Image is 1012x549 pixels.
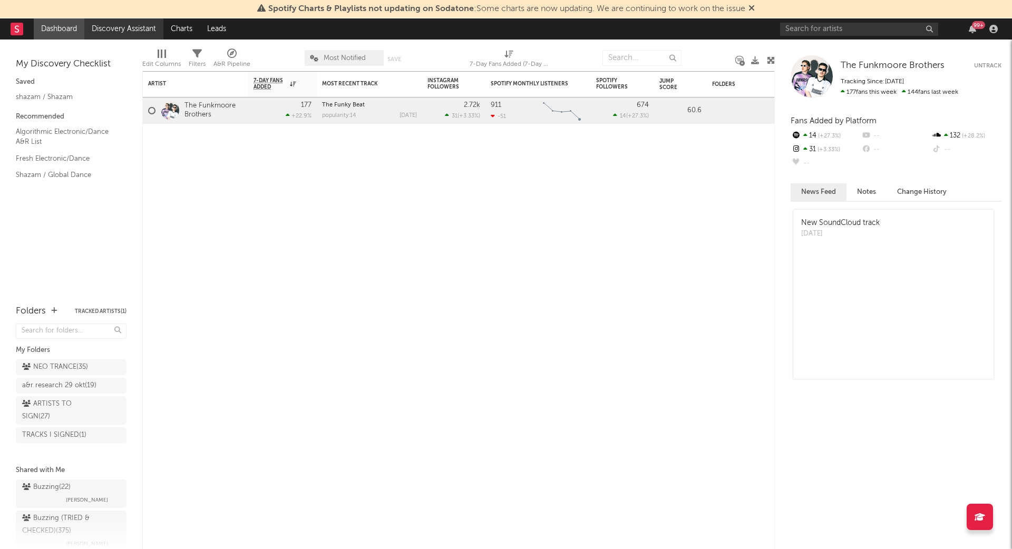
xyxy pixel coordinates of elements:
[200,18,233,40] a: Leads
[613,112,649,119] div: ( )
[445,112,480,119] div: ( )
[75,309,126,314] button: Tracked Artists(1)
[459,113,479,119] span: +3.33 %
[628,113,647,119] span: +27.3 %
[22,481,71,494] div: Buzzing ( 22 )
[620,113,626,119] span: 14
[841,61,945,70] span: The Funkmoore Brothers
[791,143,861,156] div: 31
[791,183,846,201] button: News Feed
[66,494,108,506] span: [PERSON_NAME]
[452,113,458,119] span: 31
[189,58,206,71] div: Filters
[142,58,181,71] div: Edit Columns
[163,18,200,40] a: Charts
[931,143,1001,156] div: --
[427,77,464,90] div: Instagram Followers
[659,78,686,91] div: Jump Score
[22,429,86,442] div: TRACKS I SIGNED ( 1 )
[887,183,957,201] button: Change History
[791,156,861,170] div: --
[16,359,126,375] a: NEO TRANCE(35)
[268,5,745,13] span: : Some charts are now updating. We are continuing to work on the issue
[189,45,206,75] div: Filters
[322,113,356,119] div: popularity: 14
[16,479,126,508] a: Buzzing(22)[PERSON_NAME]
[16,323,126,339] input: Search for folders...
[268,5,474,13] span: Spotify Charts & Playlists not updating on Sodatone
[841,89,897,95] span: 177 fans this week
[841,89,958,95] span: 144 fans last week
[148,81,227,87] div: Artist
[16,378,126,394] a: a&r research 29 okt(19)
[841,79,904,85] span: Tracking Since: [DATE]
[602,50,682,66] input: Search...
[816,147,840,153] span: +3.33 %
[387,56,401,62] button: Save
[801,229,880,239] div: [DATE]
[464,102,480,109] div: 2.72k
[16,344,126,357] div: My Folders
[969,25,976,33] button: 99+
[974,61,1001,71] button: Untrack
[16,427,126,443] a: TRACKS I SIGNED(1)
[16,126,116,148] a: Algorithmic Electronic/Dance A&R List
[791,129,861,143] div: 14
[22,379,96,392] div: a&r research 29 okt ( 19 )
[22,512,118,537] div: Buzzing (TRIED & CHECKED) ( 375 )
[470,45,549,75] div: 7-Day Fans Added (7-Day Fans Added)
[324,55,366,62] span: Most Notified
[960,133,985,139] span: +28.2 %
[470,58,549,71] div: 7-Day Fans Added (7-Day Fans Added)
[712,81,791,87] div: Folders
[301,102,312,109] div: 177
[16,153,116,164] a: Fresh Electronic/Dance
[400,113,417,119] div: [DATE]
[780,23,938,36] input: Search for artists
[16,76,126,89] div: Saved
[659,104,702,117] div: 60.6
[637,102,649,109] div: 674
[16,464,126,477] div: Shared with Me
[34,18,84,40] a: Dashboard
[16,58,126,71] div: My Discovery Checklist
[142,45,181,75] div: Edit Columns
[846,183,887,201] button: Notes
[841,61,945,71] a: The Funkmoore Brothers
[972,21,985,29] div: 99 +
[16,169,116,181] a: Shazam / Global Dance
[22,361,88,374] div: NEO TRANCE ( 35 )
[184,102,243,120] a: The Funkmoore Brothers
[16,305,46,318] div: Folders
[801,218,880,229] div: New SoundCloud track
[791,117,877,125] span: Fans Added by Platform
[322,102,417,108] div: The Funky Beat
[931,129,1001,143] div: 132
[748,5,755,13] span: Dismiss
[538,97,586,124] svg: Chart title
[84,18,163,40] a: Discovery Assistant
[861,143,931,156] div: --
[16,396,126,425] a: ARTISTS TO SIGN(27)
[491,81,570,87] div: Spotify Monthly Listeners
[861,129,931,143] div: --
[322,81,401,87] div: Most Recent Track
[322,102,365,108] a: The Funky Beat
[16,111,126,123] div: Recommended
[16,91,116,103] a: shazam / Shazam
[22,398,96,423] div: ARTISTS TO SIGN ( 27 )
[491,113,506,120] div: -51
[596,77,633,90] div: Spotify Followers
[816,133,841,139] span: +27.3 %
[213,58,250,71] div: A&R Pipeline
[286,112,312,119] div: +22.9 %
[491,102,501,109] div: 911
[213,45,250,75] div: A&R Pipeline
[254,77,287,90] span: 7-Day Fans Added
